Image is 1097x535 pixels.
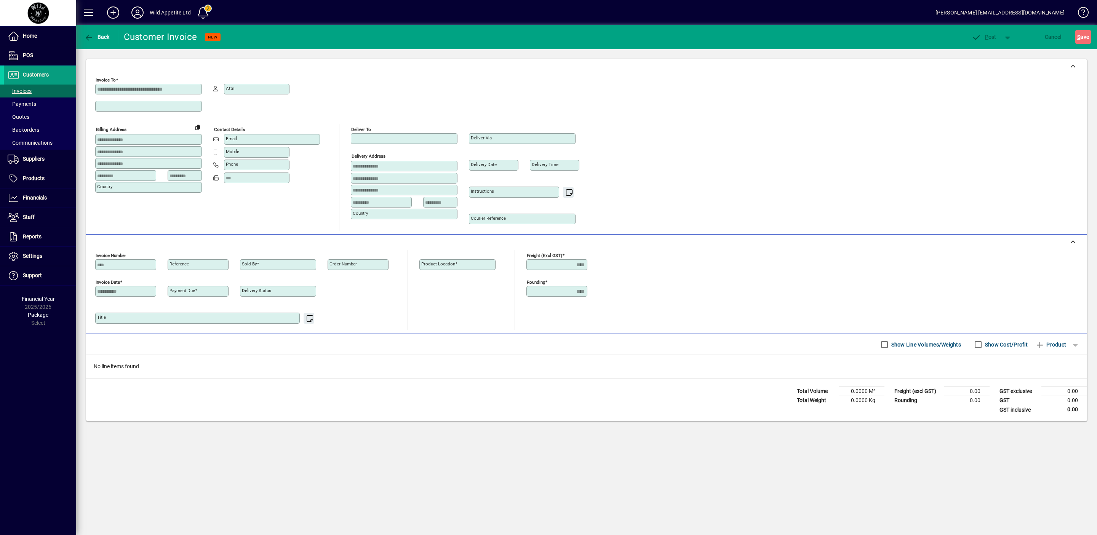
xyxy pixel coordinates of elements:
a: Settings [4,247,76,266]
td: 0.0000 M³ [839,387,884,396]
a: Knowledge Base [1072,2,1087,26]
mat-label: Mobile [226,149,239,154]
span: Reports [23,233,42,240]
td: 0.00 [1041,405,1087,415]
span: POS [23,52,33,58]
span: P [985,34,988,40]
td: 0.00 [944,387,990,396]
div: [PERSON_NAME] [EMAIL_ADDRESS][DOMAIN_NAME] [935,6,1065,19]
a: Suppliers [4,150,76,169]
a: Products [4,169,76,188]
mat-label: Sold by [242,261,257,267]
td: Total Volume [793,387,839,396]
td: GST [996,396,1041,405]
span: Back [84,34,110,40]
label: Show Line Volumes/Weights [890,341,961,348]
mat-label: Delivery date [471,162,497,167]
td: GST exclusive [996,387,1041,396]
mat-label: Title [97,315,106,320]
span: Communications [8,140,53,146]
div: Customer Invoice [124,31,197,43]
mat-label: Email [226,136,237,141]
mat-label: Order number [329,261,357,267]
a: Home [4,27,76,46]
app-page-header-button: Back [76,30,118,44]
mat-label: Invoice To [96,77,116,83]
span: Customers [23,72,49,78]
mat-label: Delivery time [532,162,558,167]
td: GST inclusive [996,405,1041,415]
a: Quotes [4,110,76,123]
button: Back [82,30,112,44]
span: Financials [23,195,47,201]
mat-label: Deliver via [471,135,492,141]
span: NEW [208,35,217,40]
mat-label: Rounding [527,279,545,285]
td: Rounding [891,396,944,405]
div: Wild Appetite Ltd [150,6,191,19]
mat-label: Attn [226,86,234,91]
mat-label: Country [353,211,368,216]
span: Home [23,33,37,39]
span: S [1077,34,1080,40]
span: Quotes [8,114,29,120]
div: No line items found [86,355,1087,378]
span: ave [1077,31,1089,43]
td: Freight (excl GST) [891,387,944,396]
button: Save [1075,30,1091,44]
span: Support [23,272,42,278]
td: 0.00 [1041,387,1087,396]
button: Add [101,6,125,19]
button: Profile [125,6,150,19]
a: Invoices [4,85,76,97]
a: Financials [4,188,76,208]
span: Package [28,312,48,318]
mat-label: Country [97,184,112,189]
td: Total Weight [793,396,839,405]
a: POS [4,46,76,65]
td: 0.00 [1041,396,1087,405]
mat-label: Product location [421,261,455,267]
span: Products [23,175,45,181]
span: Financial Year [22,296,55,302]
span: Invoices [8,88,32,94]
span: Suppliers [23,156,45,162]
button: Post [968,30,1000,44]
a: Communications [4,136,76,149]
a: Payments [4,97,76,110]
button: Copy to Delivery address [192,121,204,133]
button: Product [1031,338,1070,351]
label: Show Cost/Profit [983,341,1028,348]
span: Backorders [8,127,39,133]
mat-label: Instructions [471,188,494,194]
span: Settings [23,253,42,259]
span: ost [972,34,996,40]
mat-label: Payment due [170,288,195,293]
td: 0.00 [944,396,990,405]
a: Backorders [4,123,76,136]
mat-label: Phone [226,161,238,167]
td: 0.0000 Kg [839,396,884,405]
mat-label: Reference [170,261,189,267]
a: Reports [4,227,76,246]
mat-label: Invoice date [96,279,120,285]
mat-label: Invoice number [96,253,126,258]
mat-label: Delivery status [242,288,271,293]
a: Staff [4,208,76,227]
mat-label: Freight (excl GST) [527,253,562,258]
span: Product [1035,339,1066,351]
mat-label: Deliver To [351,127,371,132]
a: Support [4,266,76,285]
span: Staff [23,214,35,220]
mat-label: Courier Reference [471,216,506,221]
span: Payments [8,101,36,107]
